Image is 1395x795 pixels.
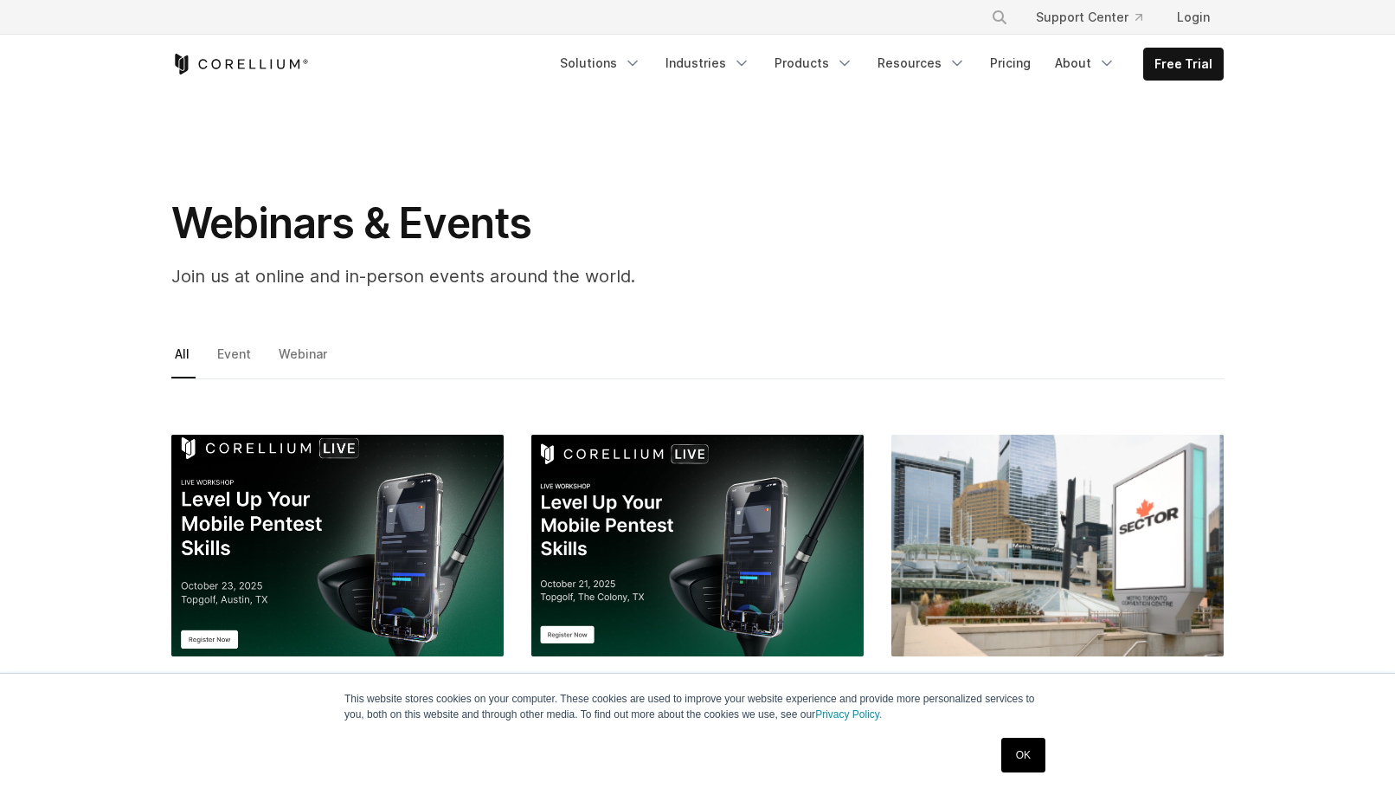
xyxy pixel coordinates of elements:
[1022,2,1156,33] a: Support Center
[531,435,864,656] img: Corellium Live Plano TX: Level Up Your Mobile Pentest Skills
[171,435,504,656] img: Corellium Live Austin TX: Level Up Your Mobile Pentest Skills
[1163,2,1224,33] a: Login
[171,342,196,378] a: All
[1144,48,1223,80] a: Free Trial
[764,48,864,79] a: Products
[171,263,864,289] p: Join us at online and in-person events around the world.
[550,48,1224,81] div: Navigation Menu
[344,691,1051,722] p: This website stores cookies on your computer. These cookies are used to improve your website expe...
[171,197,864,249] h1: Webinars & Events
[867,48,976,79] a: Resources
[1001,738,1045,772] a: OK
[970,2,1224,33] div: Navigation Menu
[171,54,309,74] a: Corellium Home
[655,48,761,79] a: Industries
[550,48,652,79] a: Solutions
[815,708,882,721] a: Privacy Policy.
[980,48,1041,79] a: Pricing
[891,435,1224,656] img: SecTor 2025
[1045,48,1126,79] a: About
[214,342,257,378] a: Event
[275,342,333,378] a: Webinar
[984,2,1015,33] button: Search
